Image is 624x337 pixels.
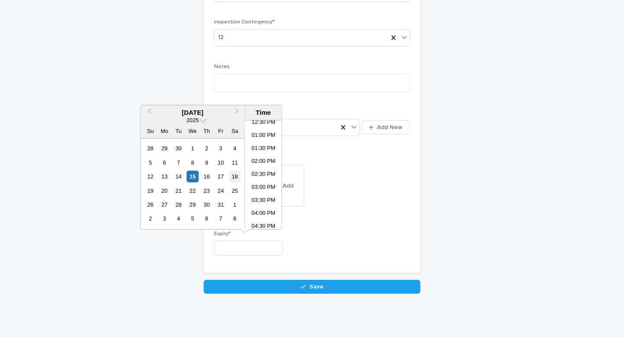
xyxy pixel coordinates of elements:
[204,280,420,294] button: Save
[159,213,170,224] div: Choose Monday, November 3rd, 2025
[214,231,231,237] span: Expiry
[229,143,240,154] div: Choose Saturday, October 4th, 2025
[186,117,198,123] span: 2025
[245,181,282,194] li: 03:00 PM
[144,213,156,224] div: Choose Sunday, November 2nd, 2025
[245,143,282,156] li: 01:30 PM
[172,213,184,224] div: Choose Tuesday, November 4th, 2025
[172,185,184,197] div: Choose Tuesday, October 21st, 2025
[172,199,184,211] div: Choose Tuesday, October 28th, 2025
[229,199,240,211] div: Choose Saturday, November 1st, 2025
[245,117,282,130] li: 12:30 PM
[140,109,244,117] div: [DATE]
[229,125,240,137] div: Sa
[283,183,293,189] span: Add
[143,141,242,226] div: month 2025-10
[144,171,156,182] div: Choose Sunday, October 12th, 2025
[172,143,184,154] div: Choose Tuesday, September 30th, 2025
[172,171,184,182] div: Choose Tuesday, October 14th, 2025
[214,19,275,25] span: Inspection Contingency
[229,185,240,197] div: Choose Saturday, October 25th, 2025
[201,199,212,211] div: Choose Thursday, October 30th, 2025
[218,33,224,42] span: 12
[215,199,227,211] div: Choose Friday, October 31st, 2025
[263,165,304,207] button: Add
[245,156,282,168] li: 02:00 PM
[247,109,279,117] div: Time
[245,168,282,181] li: 02:30 PM
[231,106,245,120] button: Next Month
[215,157,227,168] div: Choose Friday, October 10th, 2025
[215,213,227,224] div: Choose Friday, November 7th, 2025
[215,125,227,137] div: Fr
[245,194,282,207] li: 03:30 PM
[172,125,184,137] div: Tu
[187,185,198,197] div: Choose Wednesday, October 22nd, 2025
[201,125,212,137] div: Th
[215,185,227,197] div: Choose Friday, October 24th, 2025
[187,199,198,211] div: Choose Wednesday, October 29th, 2025
[201,171,212,182] div: Choose Thursday, October 16th, 2025
[245,220,282,233] li: 04:30 PM
[361,120,410,134] button: Add New
[229,157,240,168] div: Choose Saturday, October 11th, 2025
[245,207,282,220] li: 04:00 PM
[187,171,198,182] div: Choose Wednesday, October 15th, 2025
[187,125,198,137] div: We
[201,185,212,197] div: Choose Thursday, October 23rd, 2025
[144,143,156,154] div: Choose Sunday, September 28th, 2025
[144,125,156,137] div: Su
[245,130,282,143] li: 01:00 PM
[201,143,212,154] div: Choose Thursday, October 2nd, 2025
[159,199,170,211] div: Choose Monday, October 27th, 2025
[159,157,170,168] div: Choose Monday, October 6th, 2025
[229,171,240,182] div: Choose Saturday, October 18th, 2025
[309,284,324,290] span: Save
[215,171,227,182] div: Choose Friday, October 17th, 2025
[201,213,212,224] div: Choose Thursday, November 6th, 2025
[215,143,227,154] div: Choose Friday, October 3rd, 2025
[141,106,155,120] button: Previous Month
[214,64,230,69] span: Notes
[377,124,403,130] span: Add New
[144,157,156,168] div: Choose Sunday, October 5th, 2025
[159,143,170,154] div: Choose Monday, September 29th, 2025
[187,143,198,154] div: Choose Wednesday, October 1st, 2025
[144,199,156,211] div: Choose Sunday, October 26th, 2025
[172,157,184,168] div: Choose Tuesday, October 7th, 2025
[187,213,198,224] div: Choose Wednesday, November 5th, 2025
[144,185,156,197] div: Choose Sunday, October 19th, 2025
[159,125,170,137] div: Mo
[201,157,212,168] div: Choose Thursday, October 9th, 2025
[159,185,170,197] div: Choose Monday, October 20th, 2025
[229,213,240,224] div: Choose Saturday, November 8th, 2025
[187,157,198,168] div: Choose Wednesday, October 8th, 2025
[159,171,170,182] div: Choose Monday, October 13th, 2025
